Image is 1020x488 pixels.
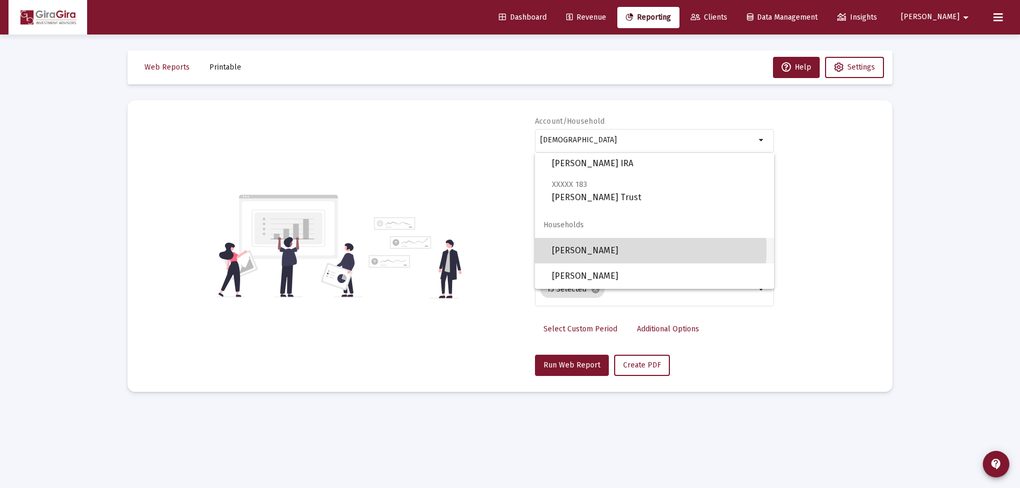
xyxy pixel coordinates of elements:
span: Clients [691,13,727,22]
mat-icon: arrow_drop_down [755,283,768,296]
mat-icon: arrow_drop_down [755,134,768,147]
span: [PERSON_NAME] IRA [552,144,766,170]
span: Data Management [747,13,818,22]
span: Dashboard [499,13,547,22]
span: Printable [209,63,241,72]
span: [PERSON_NAME] [552,238,766,263]
span: Create PDF [623,361,661,370]
button: Printable [201,57,250,78]
a: Data Management [738,7,826,28]
span: Households [535,212,774,238]
a: Clients [682,7,736,28]
span: Settings [847,63,875,72]
span: Web Reports [144,63,190,72]
span: Help [781,63,811,72]
mat-icon: arrow_drop_down [959,7,972,28]
span: [PERSON_NAME] [901,13,959,22]
button: Settings [825,57,884,78]
span: Reporting [626,13,671,22]
span: Additional Options [637,324,699,333]
button: [PERSON_NAME] [888,6,985,28]
mat-icon: cancel [591,285,600,294]
button: Create PDF [614,355,670,376]
img: reporting-alt [369,217,462,298]
span: [PERSON_NAME] Trust [552,178,766,204]
a: Insights [829,7,886,28]
button: Help [773,57,820,78]
mat-chip-list: Selection [540,279,755,300]
img: reporting [216,193,362,298]
button: Run Web Report [535,355,609,376]
span: Insights [837,13,877,22]
span: [PERSON_NAME] [552,263,766,289]
mat-icon: contact_support [990,458,1002,470]
span: Run Web Report [543,361,600,370]
span: XXXXX 183 [552,180,587,189]
img: Dashboard [16,7,79,28]
span: Select Custom Period [543,324,617,333]
a: Reporting [617,7,679,28]
label: Account/Household [535,117,605,126]
input: Search or select an account or household [540,136,755,144]
a: Revenue [558,7,615,28]
button: Web Reports [136,57,198,78]
a: Dashboard [490,7,555,28]
span: Revenue [566,13,606,22]
mat-chip: 15 Selected [540,281,605,298]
